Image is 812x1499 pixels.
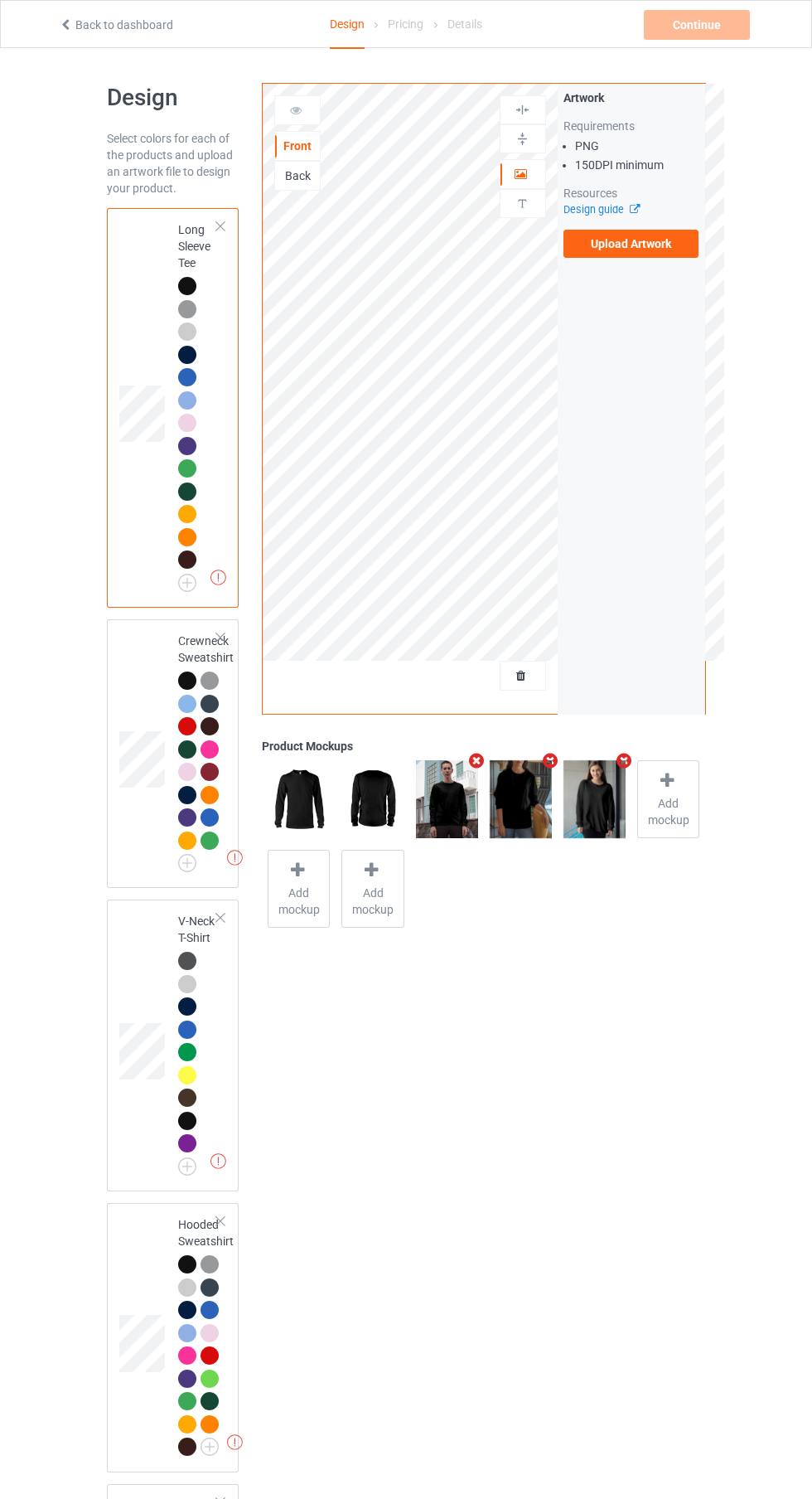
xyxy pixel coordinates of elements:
i: Remove mockup [614,752,635,769]
i: Remove mockup [540,752,561,769]
label: Upload Artwork [563,230,699,258]
div: Long Sleeve Tee [107,208,239,608]
div: Requirements [563,118,699,134]
img: svg+xml;base64,PD94bWwgdmVyc2lvbj0iMS4wIiBlbmNvZGluZz0iVVRGLTgiPz4KPHN2ZyB3aWR0aD0iMjJweCIgaGVpZ2... [178,574,196,592]
img: regular.jpg [416,760,478,838]
div: Long Sleeve Tee [178,221,218,586]
i: Remove mockup [466,752,487,769]
a: Design guide [563,203,639,216]
div: Crewneck Sweatshirt [107,619,239,888]
img: svg%3E%0A [515,196,530,211]
div: Front [275,138,320,154]
span: Add mockup [342,885,403,918]
div: Artwork [563,90,699,106]
div: Hooded Sweatshirt [107,1203,239,1472]
div: Design [330,1,365,49]
div: Resources [563,185,699,201]
img: regular.jpg [268,760,330,838]
img: regular.jpg [563,760,626,838]
h1: Design [107,83,239,113]
span: Add mockup [268,885,329,918]
div: Details [447,1,482,47]
img: regular.jpg [490,760,552,838]
div: Back [275,167,320,184]
span: Add mockup [638,795,698,828]
img: svg+xml;base64,PD94bWwgdmVyc2lvbj0iMS4wIiBlbmNvZGluZz0iVVRGLTgiPz4KPHN2ZyB3aWR0aD0iMjJweCIgaGVpZ2... [201,1438,219,1456]
div: V-Neck T-Shirt [107,900,239,1191]
div: Crewneck Sweatshirt [178,633,234,866]
div: V-Neck T-Shirt [178,913,218,1170]
img: svg%3E%0A [515,102,530,118]
a: Back to dashboard [59,18,173,32]
img: svg+xml;base64,PD94bWwgdmVyc2lvbj0iMS4wIiBlbmNvZGluZz0iVVRGLTgiPz4KPHN2ZyB3aWR0aD0iMjJweCIgaGVpZ2... [178,854,196,872]
div: Select colors for each of the products and upload an artwork file to design your product. [107,130,239,196]
img: exclamation icon [227,1434,243,1450]
div: Add mockup [268,850,330,928]
div: Product Mockups [262,738,705,754]
li: 150 DPI minimum [575,157,699,173]
img: svg%3E%0A [515,131,530,147]
div: Hooded Sweatshirt [178,1216,234,1455]
img: svg+xml;base64,PD94bWwgdmVyc2lvbj0iMS4wIiBlbmNvZGluZz0iVVRGLTgiPz4KPHN2ZyB3aWR0aD0iMjJweCIgaGVpZ2... [178,1157,196,1176]
li: PNG [575,138,699,154]
div: Add mockup [341,850,404,928]
img: regular.jpg [341,760,404,838]
div: Add mockup [637,760,699,838]
img: exclamation icon [227,850,243,866]
img: exclamation icon [210,1153,226,1169]
div: Pricing [388,1,423,47]
img: exclamation icon [210,570,226,585]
